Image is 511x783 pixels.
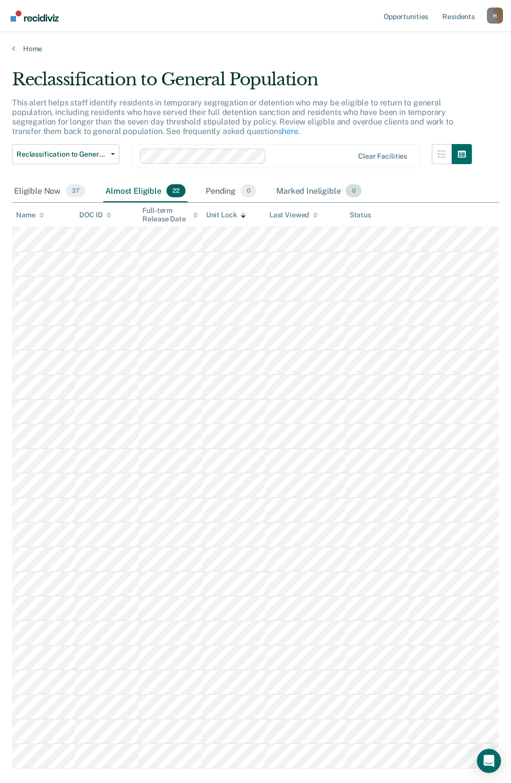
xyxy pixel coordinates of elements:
div: Almost Eligible22 [103,180,188,202]
span: Reclassification to General Population [17,150,107,159]
span: 0 [241,184,256,197]
div: Last Viewed [269,211,318,219]
img: Recidiviz [11,11,59,22]
button: Profile dropdown button [487,8,503,24]
span: 37 [66,184,85,197]
div: Clear facilities [358,152,407,161]
div: Open Intercom Messenger [477,749,501,773]
div: Eligible Now37 [12,180,87,202]
button: Reclassification to General Population [12,144,119,164]
div: Pending0 [204,180,258,202]
div: Name [16,211,44,219]
div: H [487,8,503,24]
div: Status [350,211,371,219]
span: 0 [346,184,361,197]
a: here [282,126,298,136]
div: Reclassification to General Population [12,69,472,98]
div: Full-term Release Date [142,206,198,223]
span: 22 [166,184,186,197]
a: Home [12,44,499,53]
div: Unit Lock [206,211,246,219]
p: This alert helps staff identify residents in temporary segregation or detention who may be eligib... [12,98,453,137]
div: Marked Ineligible0 [274,180,364,202]
div: DOC ID [79,211,111,219]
